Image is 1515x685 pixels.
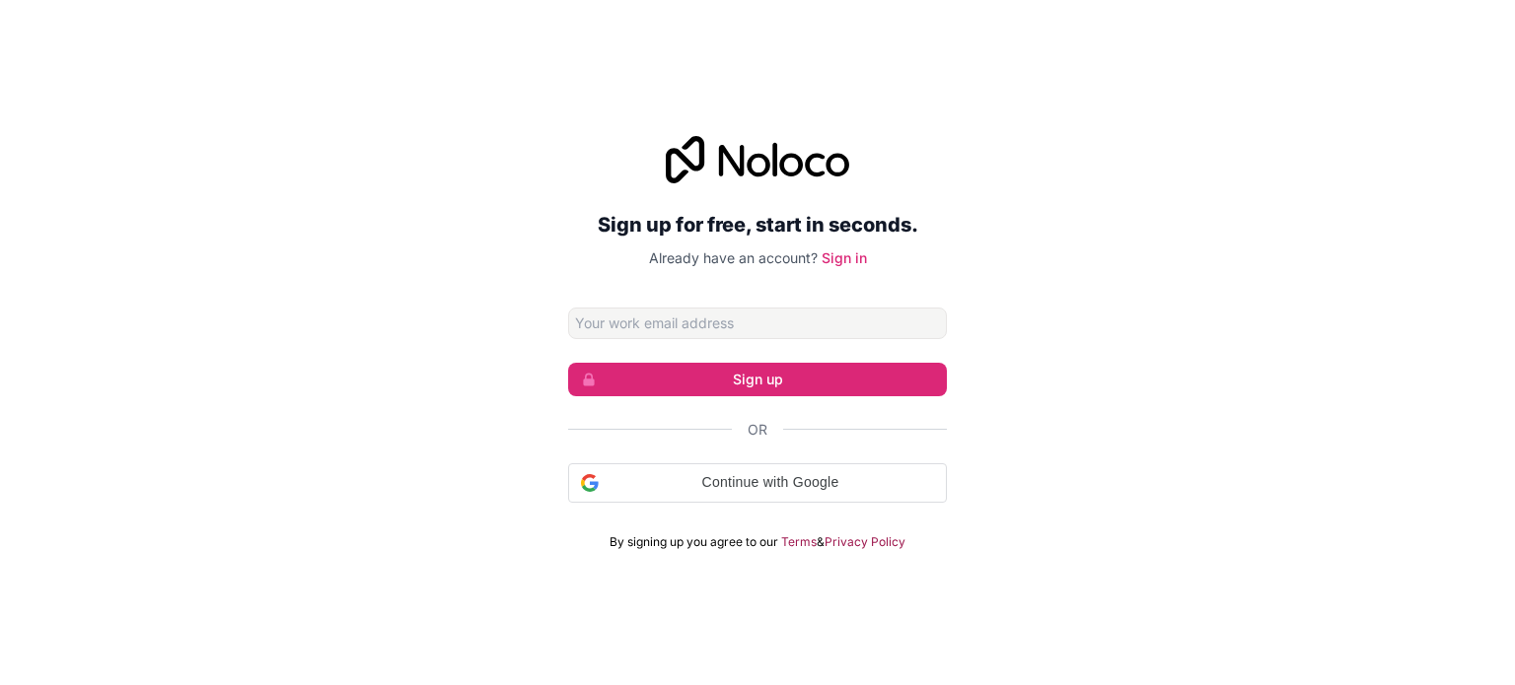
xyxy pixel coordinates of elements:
[748,420,767,440] span: Or
[568,207,947,242] h2: Sign up for free, start in seconds.
[568,463,947,503] div: Continue with Google
[568,363,947,396] button: Sign up
[607,472,934,493] span: Continue with Google
[822,249,867,266] a: Sign in
[825,534,905,550] a: Privacy Policy
[610,534,778,550] span: By signing up you agree to our
[781,534,817,550] a: Terms
[568,308,947,339] input: Email address
[649,249,818,266] span: Already have an account?
[817,534,825,550] span: &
